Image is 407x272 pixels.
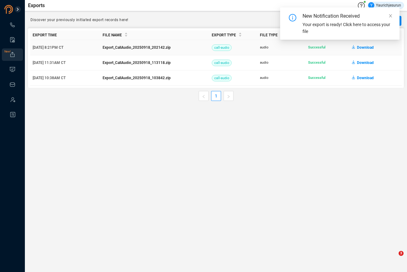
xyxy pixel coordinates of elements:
[2,34,23,46] li: Smart Reports
[33,61,66,65] span: [DATE] 11:31AM CT
[357,73,374,83] span: Download
[212,60,232,66] span: call-audio
[352,73,374,83] button: Download
[388,14,393,18] span: close
[212,33,236,37] span: Export Type
[199,91,209,101] button: left
[30,18,128,22] span: Discover your previously initiated export records here!
[30,30,100,40] th: Export Time
[303,12,367,20] div: New Notification Received
[100,55,209,70] td: Export_CallAudio_20250918_113118.zip
[357,43,374,52] span: Download
[33,76,66,80] span: [DATE] 10:38AM CT
[2,63,23,76] li: Visuals
[103,33,122,37] span: File Name
[352,58,374,68] button: Download
[100,40,209,55] td: Export_CallAudio_20250918_202142.zip
[2,48,23,61] li: Exports
[100,70,209,86] td: Export_CallAudio_20250918_103842.zip
[124,32,128,35] span: caret-up
[238,34,242,38] span: caret-down
[227,95,230,98] span: right
[4,45,11,58] span: New!
[28,2,45,9] span: Exports
[211,91,221,101] a: 1
[308,76,326,80] span: Successful
[257,70,306,86] td: audio
[124,34,128,38] span: caret-down
[2,78,23,91] li: Inbox
[224,91,234,101] button: right
[257,40,306,55] td: audio
[368,2,401,8] div: Yaurichjesurun
[257,55,306,70] td: audio
[212,75,232,81] span: call-audio
[212,44,232,51] span: call-audio
[33,45,63,50] span: [DATE] 8:21PM CT
[303,21,392,35] div: Your export is ready! Click here to access your file
[202,95,206,98] span: left
[357,58,374,68] span: Download
[352,43,374,52] button: Download
[224,91,234,101] li: Next Page
[399,251,404,256] span: 3
[9,52,16,58] a: New!
[199,91,209,101] li: Previous Page
[2,19,23,31] li: Interactions
[370,2,372,8] span: Y
[308,61,326,65] span: Successful
[257,30,306,40] th: File Type
[4,5,39,14] img: prodigal-logo
[289,14,296,21] span: info-circle
[308,45,326,49] span: Successful
[386,251,401,266] iframe: Intercom live chat
[238,32,242,35] span: caret-up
